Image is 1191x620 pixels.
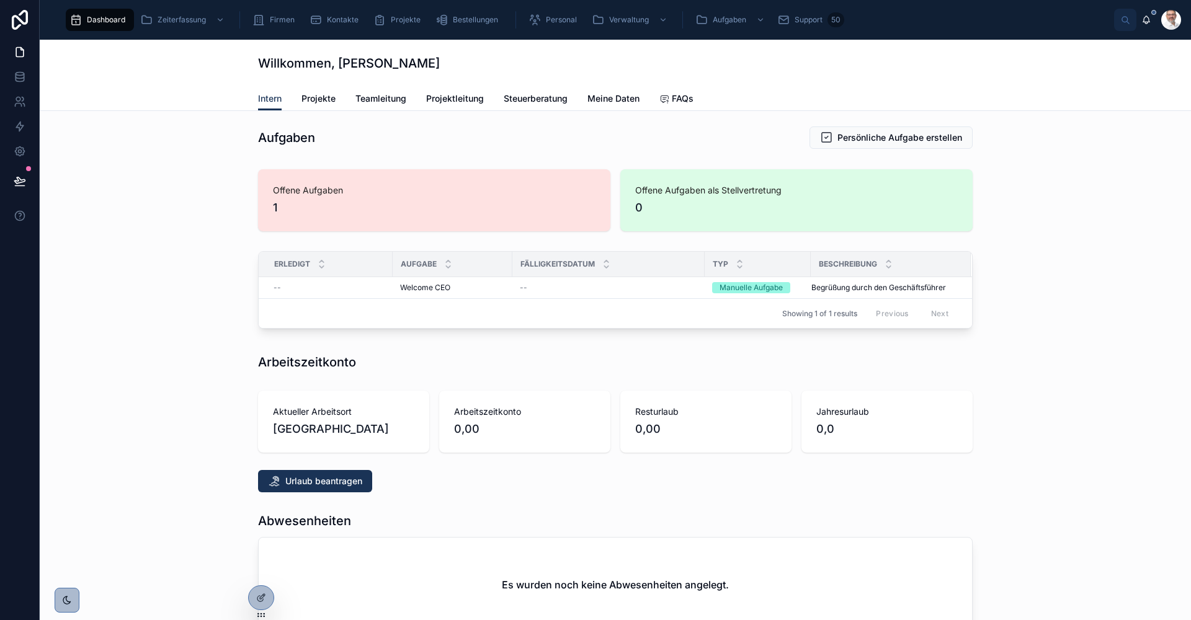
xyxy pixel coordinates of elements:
span: Intern [258,92,282,105]
a: Begrüßung durch den Geschäftsführer [811,283,956,293]
button: Urlaub beantragen [258,470,372,492]
a: Teamleitung [355,87,406,112]
span: Typ [713,259,728,269]
span: Offene Aufgaben [273,184,595,197]
a: Meine Daten [587,87,640,112]
a: Zeiterfassung [136,9,231,31]
span: Support [795,15,823,25]
div: scrollable content [60,6,1114,33]
span: Fälligkeitsdatum [520,259,595,269]
span: Urlaub beantragen [285,475,362,487]
span: Firmen [270,15,295,25]
span: Steuerberatung [504,92,568,105]
h1: Willkommen, [PERSON_NAME] [258,55,440,72]
span: Persönliche Aufgabe erstellen [837,131,962,144]
span: Showing 1 of 1 results [782,309,857,319]
span: Begrüßung durch den Geschäftsführer [811,283,946,293]
span: Arbeitszeitkonto [454,405,595,418]
span: Bestellungen [453,15,498,25]
span: -- [520,283,527,293]
span: -- [274,283,281,293]
span: Aufgaben [713,15,746,25]
span: 0 [635,199,958,216]
span: Erledigt [274,259,310,269]
a: Kontakte [306,9,367,31]
span: Aktueller Arbeitsort [273,405,414,418]
span: Verwaltung [609,15,649,25]
a: Projekte [301,87,336,112]
span: Aufgabe [401,259,437,269]
a: Aufgaben [692,9,771,31]
span: 0,00 [635,420,777,438]
div: Manuelle Aufgabe [720,282,783,293]
h1: Arbeitszeitkonto [258,353,356,371]
span: FAQs [672,92,694,105]
span: Personal [546,15,577,25]
a: Dashboard [66,9,134,31]
span: Projektleitung [426,92,484,105]
span: 0,00 [454,420,595,438]
a: Manuelle Aufgabe [712,282,803,293]
span: Projekte [301,92,336,105]
span: Jahresurlaub [816,405,958,418]
a: Firmen [249,9,303,31]
a: Welcome CEO [400,283,505,293]
a: -- [520,283,697,293]
span: 0,0 [816,420,958,438]
span: Kontakte [327,15,359,25]
span: [GEOGRAPHIC_DATA] [273,420,414,438]
a: Intern [258,87,282,111]
a: Bestellungen [432,9,507,31]
span: 1 [273,199,595,216]
button: Persönliche Aufgabe erstellen [810,126,973,149]
span: Teamleitung [355,92,406,105]
a: FAQs [659,87,694,112]
div: 50 [827,12,844,27]
h1: Abwesenheiten [258,512,351,529]
span: Dashboard [87,15,125,25]
span: Resturlaub [635,405,777,418]
span: Beschreibung [819,259,877,269]
span: Offene Aufgaben als Stellvertretung [635,184,958,197]
span: Meine Daten [587,92,640,105]
a: Projekte [370,9,429,31]
a: Steuerberatung [504,87,568,112]
a: Verwaltung [588,9,674,31]
a: -- [274,283,385,293]
span: Zeiterfassung [158,15,206,25]
a: Personal [525,9,586,31]
h2: Es wurden noch keine Abwesenheiten angelegt. [502,577,729,592]
span: Welcome CEO [400,283,450,293]
a: Projektleitung [426,87,484,112]
a: Support50 [774,9,848,31]
h1: Aufgaben [258,129,315,146]
span: Projekte [391,15,421,25]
